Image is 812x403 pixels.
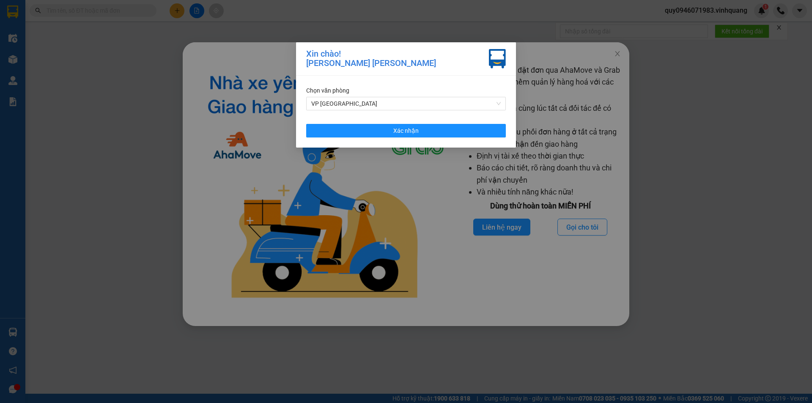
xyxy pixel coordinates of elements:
button: Xác nhận [306,124,506,137]
span: VP PHÚ SƠN [311,97,501,110]
span: Xác nhận [393,126,419,135]
div: Chọn văn phòng [306,86,506,95]
div: Xin chào! [PERSON_NAME] [PERSON_NAME] [306,49,436,69]
img: vxr-icon [489,49,506,69]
